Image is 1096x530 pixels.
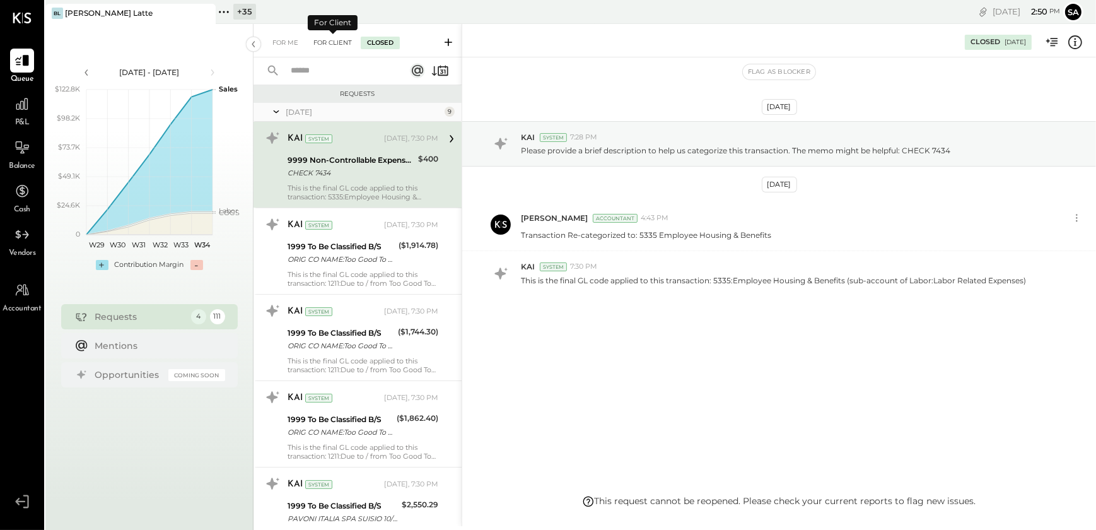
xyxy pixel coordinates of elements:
[3,303,42,315] span: Accountant
[397,412,438,425] div: ($1,862.40)
[152,240,167,249] text: W32
[9,161,35,172] span: Balance
[9,248,36,259] span: Vendors
[288,500,398,512] div: 1999 To Be Classified B/S
[1063,2,1083,22] button: Sa
[288,512,398,525] div: PAVONI ITALIA SPA SUISIO 10/28 Euro 2352.45 X 1.XX4100 (EXCHG RTE)
[305,394,332,403] div: System
[260,90,455,98] div: Requests
[540,262,567,271] div: System
[307,37,358,49] div: For Client
[14,204,30,216] span: Cash
[286,107,441,117] div: [DATE]
[57,114,80,122] text: $98.2K
[96,260,108,270] div: +
[305,307,332,316] div: System
[521,213,588,223] span: [PERSON_NAME]
[76,230,80,238] text: 0
[1005,38,1026,47] div: [DATE]
[266,37,305,49] div: For Me
[305,134,332,143] div: System
[402,498,438,511] div: $2,550.29
[971,37,1000,47] div: Closed
[57,201,80,209] text: $24.6K
[288,253,395,266] div: ORIG CO NAME:Too Good To Go ORIG ID:XXXXXX8818 DESC DATE: CO ENTRY DESCR:Payments SEC:CCD TRACE#:...
[168,369,225,381] div: Coming Soon
[52,8,63,19] div: BL
[191,309,206,324] div: 4
[399,239,438,252] div: ($1,914.78)
[288,184,438,201] div: This is the final GL code applied to this transaction: 5335:Employee Housing & Benefits (sub-acco...
[570,132,597,143] span: 7:28 PM
[1,223,44,259] a: Vendors
[762,177,797,192] div: [DATE]
[521,230,771,240] p: Transaction Re-categorized to: 5335 Employee Housing & Benefits
[173,240,189,249] text: W33
[288,132,303,145] div: KAI
[288,339,394,352] div: ORIG CO NAME:Too Good To Go ORIG ID:XXXXXX8818 DESC DATE: CO ENTRY DESCR:Payments SEC:CCD TRACE#:...
[384,480,438,490] div: [DATE], 7:30 PM
[96,67,203,78] div: [DATE] - [DATE]
[11,74,34,85] span: Queue
[993,6,1060,18] div: [DATE]
[445,107,455,117] div: 9
[288,240,395,253] div: 1999 To Be Classified B/S
[521,132,535,143] span: KAI
[288,154,414,167] div: 9999 Non-Controllable Expenses:Other Income and Expenses:To Be Classified
[521,145,950,156] p: Please provide a brief description to help us categorize this transaction. The memo might be help...
[15,117,30,129] span: P&L
[1,278,44,315] a: Accountant
[194,240,210,249] text: W34
[540,133,567,142] div: System
[305,480,332,489] div: System
[288,219,303,232] div: KAI
[384,393,438,403] div: [DATE], 7:30 PM
[418,153,438,165] div: $400
[743,64,815,79] button: Flag as Blocker
[219,85,238,93] text: Sales
[288,413,393,426] div: 1999 To Be Classified B/S
[384,307,438,317] div: [DATE], 7:30 PM
[308,15,358,30] div: For Client
[593,214,638,223] div: Accountant
[65,8,153,18] div: [PERSON_NAME] Latte
[288,270,438,288] div: This is the final GL code applied to this transaction: 1211:Due to / from Too Good To Go
[1,92,44,129] a: P&L
[288,327,394,339] div: 1999 To Be Classified B/S
[110,240,125,249] text: W30
[58,172,80,180] text: $49.1K
[762,99,797,115] div: [DATE]
[288,305,303,318] div: KAI
[288,356,438,374] div: This is the final GL code applied to this transaction: 1211:Due to / from Too Good To Go
[977,5,989,18] div: copy link
[219,206,238,215] text: Labor
[288,167,414,179] div: CHECK 7434
[521,275,1026,286] p: This is the final GL code applied to this transaction: 5335:Employee Housing & Benefits (sub-acco...
[384,134,438,144] div: [DATE], 7:30 PM
[89,240,105,249] text: W29
[361,37,400,49] div: Closed
[288,426,393,439] div: ORIG CO NAME:Too Good To Go ORIG ID:7844618818 DESC DATE: CO ENTRY DESCR:Payments SEC:CCD TRACE#:...
[190,260,203,270] div: -
[288,478,303,491] div: KAI
[58,143,80,151] text: $73.7K
[95,339,219,352] div: Mentions
[219,208,240,217] text: COGS
[95,368,162,381] div: Opportunities
[132,240,146,249] text: W31
[55,85,80,93] text: $122.8K
[288,392,303,404] div: KAI
[288,443,438,461] div: This is the final GL code applied to this transaction: 1211:Due to / from Too Good To Go
[398,326,438,338] div: ($1,744.30)
[95,310,185,323] div: Requests
[384,220,438,230] div: [DATE], 7:30 PM
[1,136,44,172] a: Balance
[210,309,225,324] div: 111
[233,4,256,20] div: + 35
[570,262,597,272] span: 7:30 PM
[641,213,668,223] span: 4:43 PM
[305,221,332,230] div: System
[1,49,44,85] a: Queue
[521,261,535,272] span: KAI
[115,260,184,270] div: Contribution Margin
